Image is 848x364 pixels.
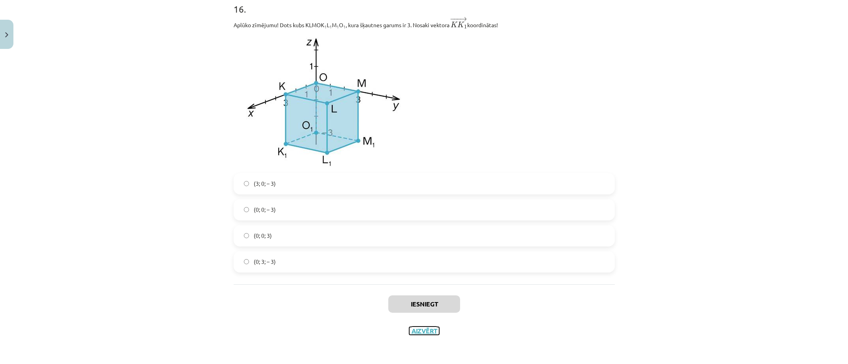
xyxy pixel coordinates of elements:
[5,32,8,37] img: icon-close-lesson-0947bae3869378f0d4975bcd49f059093ad1ed9edebbc8119c70593378902aed.svg
[409,327,439,335] button: Aizvērt
[254,205,276,214] span: (0; 0; – 3)
[453,17,459,21] span: −−
[254,258,276,266] span: (0; 3; – 3)
[459,17,467,21] span: →
[254,179,276,188] span: (3; 0; – 3)
[234,17,615,30] p: Aplūko zīmējumu! Dots kubs KLMOK L M O , kura šķautnes garums ir 3. Nosaki vektora ﻿ koordinātas!
[464,25,467,29] span: 1
[254,231,272,240] span: (0; 0; 3)
[324,24,327,30] sub: 1
[343,24,346,30] sub: 1
[388,295,460,313] button: Iesniegt
[451,22,458,27] span: K
[244,259,249,264] input: (0; 3; – 3)
[457,22,464,27] span: K
[329,24,332,30] sub: 1
[337,24,339,30] sub: 1
[244,181,249,186] input: (3; 0; – 3)
[450,17,456,21] span: −
[244,233,249,238] input: (0; 0; 3)
[244,207,249,212] input: (0; 0; – 3)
